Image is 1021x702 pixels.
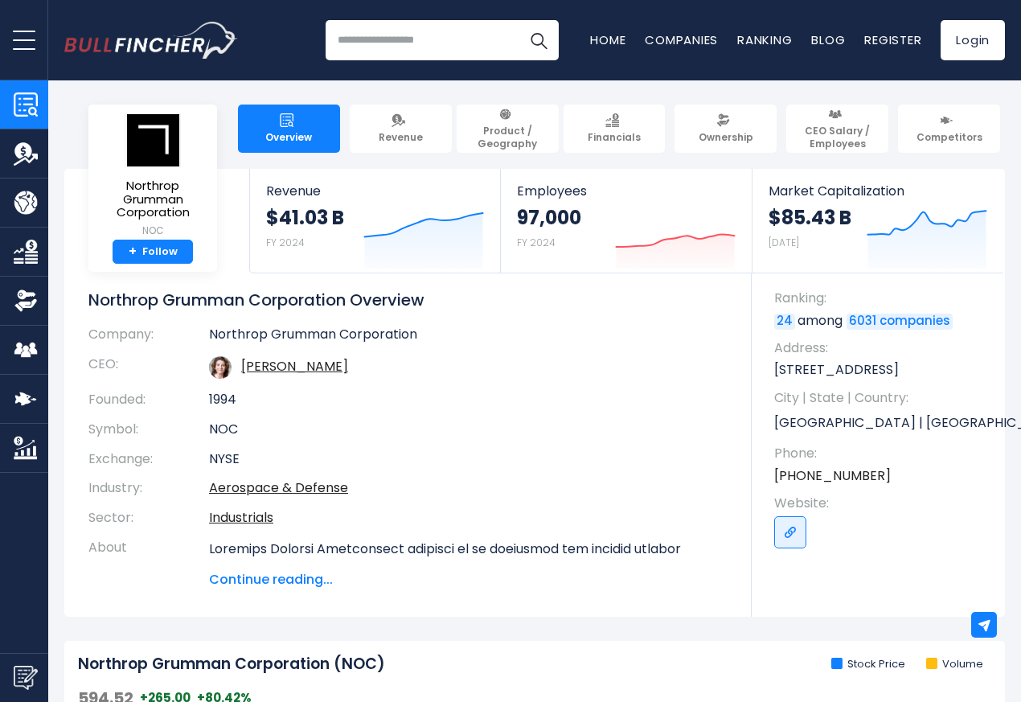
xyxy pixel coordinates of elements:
span: Overview [265,131,312,144]
a: Competitors [898,105,1000,153]
button: Search [519,20,559,60]
h1: Northrop Grumman Corporation Overview [88,289,728,310]
strong: $41.03 B [266,205,344,230]
strong: 97,000 [517,205,581,230]
p: [GEOGRAPHIC_DATA] | [GEOGRAPHIC_DATA] | US [774,411,989,435]
a: Aerospace & Defense [209,478,348,497]
a: Blog [811,31,845,48]
span: City | State | Country: [774,389,989,407]
small: [DATE] [769,236,799,249]
span: CEO Salary / Employees [793,125,881,150]
a: [PHONE_NUMBER] [774,467,891,485]
a: Industrials [209,508,273,527]
span: Competitors [916,131,982,144]
a: 24 [774,314,795,330]
a: Market Capitalization $85.43 B [DATE] [752,169,1003,273]
a: Product / Geography [457,105,559,153]
small: FY 2024 [517,236,556,249]
th: CEO: [88,350,209,385]
span: Market Capitalization [769,183,987,199]
a: 6031 companies [847,314,953,330]
a: Revenue [350,105,452,153]
a: Go to link [774,516,806,548]
small: NOC [101,224,204,238]
span: Product / Geography [464,125,552,150]
a: Overview [238,105,340,153]
th: Industry: [88,474,209,503]
strong: $85.43 B [769,205,851,230]
p: among [774,312,989,330]
img: Ownership [14,289,38,313]
a: Login [941,20,1005,60]
td: Northrop Grumman Corporation [209,326,728,350]
span: Financials [588,131,641,144]
th: About [88,533,209,589]
span: Website: [774,495,989,512]
a: Register [864,31,921,48]
span: Northrop Grumman Corporation [101,179,204,220]
span: Employees [517,183,735,199]
span: Ranking: [774,289,989,307]
img: Bullfincher logo [64,22,238,59]
strong: + [129,244,137,259]
a: +Follow [113,240,193,265]
a: Home [590,31,625,48]
a: ceo [241,357,348,376]
a: Ranking [737,31,792,48]
p: [STREET_ADDRESS] [774,361,989,379]
td: NOC [209,415,728,445]
th: Exchange: [88,445,209,474]
td: 1994 [209,385,728,415]
th: Company: [88,326,209,350]
a: CEO Salary / Employees [786,105,888,153]
a: Northrop Grumman Corporation NOC [100,113,205,240]
h2: Northrop Grumman Corporation (NOC) [78,655,385,675]
li: Stock Price [831,658,905,671]
a: Revenue $41.03 B FY 2024 [250,169,500,273]
th: Sector: [88,503,209,533]
th: Symbol: [88,415,209,445]
span: Revenue [379,131,423,144]
span: Phone: [774,445,989,462]
span: Address: [774,339,989,357]
span: Ownership [699,131,753,144]
th: Founded: [88,385,209,415]
small: FY 2024 [266,236,305,249]
a: Go to homepage [64,22,237,59]
a: Companies [645,31,718,48]
span: Continue reading... [209,570,728,589]
a: Financials [564,105,666,153]
td: NYSE [209,445,728,474]
span: Revenue [266,183,484,199]
a: Ownership [675,105,777,153]
li: Volume [926,658,983,671]
img: kathy-j-warden.jpg [209,356,232,379]
a: Employees 97,000 FY 2024 [501,169,751,273]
